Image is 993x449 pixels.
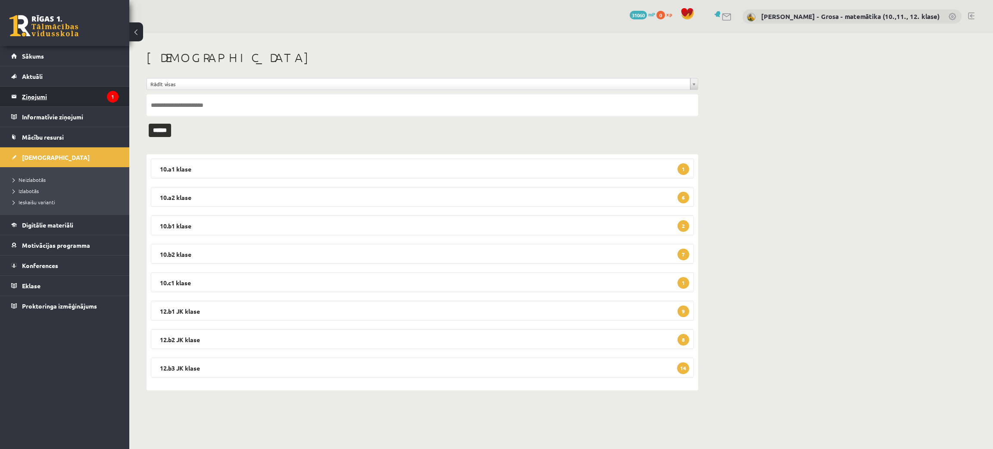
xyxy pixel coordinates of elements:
[151,244,694,264] legend: 10.b2 klase
[13,176,46,183] span: Neizlabotās
[13,198,121,206] a: Ieskaišu varianti
[22,282,41,290] span: Eklase
[22,302,97,310] span: Proktoringa izmēģinājums
[151,301,694,321] legend: 12.b1 JK klase
[678,192,689,203] span: 6
[666,11,672,18] span: xp
[761,12,940,21] a: [PERSON_NAME] - Grosa - matemātika (10.,11., 12. klase)
[11,296,119,316] a: Proktoringa izmēģinājums
[151,187,694,207] legend: 10.a2 klase
[147,50,698,65] h1: [DEMOGRAPHIC_DATA]
[678,163,689,175] span: 1
[22,87,119,106] legend: Ziņojumi
[656,11,665,19] span: 0
[22,133,64,141] span: Mācību resursi
[11,276,119,296] a: Eklase
[678,334,689,346] span: 8
[747,13,756,22] img: Laima Tukāne - Grosa - matemātika (10.,11., 12. klase)
[11,87,119,106] a: Ziņojumi1
[22,52,44,60] span: Sākums
[9,15,78,37] a: Rīgas 1. Tālmācības vidusskola
[151,215,694,235] legend: 10.b1 klase
[11,107,119,127] a: Informatīvie ziņojumi
[151,358,694,377] legend: 12.b3 JK klase
[677,362,689,374] span: 14
[22,241,90,249] span: Motivācijas programma
[22,262,58,269] span: Konferences
[151,329,694,349] legend: 12.b2 JK klase
[11,46,119,66] a: Sākums
[678,220,689,232] span: 2
[13,199,55,206] span: Ieskaišu varianti
[630,11,655,18] a: 31060 mP
[678,306,689,317] span: 9
[22,153,90,161] span: [DEMOGRAPHIC_DATA]
[147,78,698,90] a: Rādīt visas
[13,176,121,184] a: Neizlabotās
[13,187,39,194] span: Izlabotās
[648,11,655,18] span: mP
[151,272,694,292] legend: 10.c1 klase
[151,159,694,178] legend: 10.a1 klase
[11,256,119,275] a: Konferences
[107,91,119,103] i: 1
[22,221,73,229] span: Digitālie materiāli
[11,66,119,86] a: Aktuāli
[678,277,689,289] span: 1
[11,215,119,235] a: Digitālie materiāli
[11,147,119,167] a: [DEMOGRAPHIC_DATA]
[22,72,43,80] span: Aktuāli
[22,107,119,127] legend: Informatīvie ziņojumi
[678,249,689,260] span: 7
[11,235,119,255] a: Motivācijas programma
[630,11,647,19] span: 31060
[656,11,676,18] a: 0 xp
[150,78,687,90] span: Rādīt visas
[11,127,119,147] a: Mācību resursi
[13,187,121,195] a: Izlabotās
